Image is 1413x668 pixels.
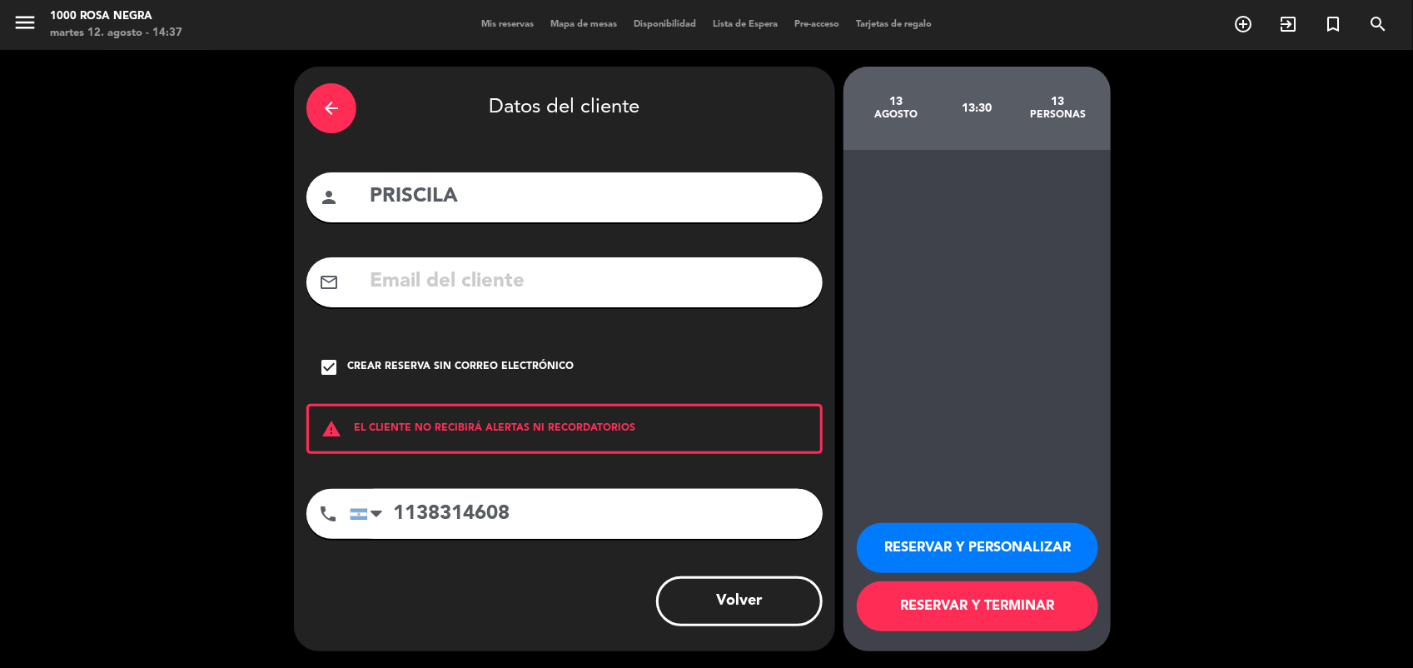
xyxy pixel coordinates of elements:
[1233,14,1253,34] i: add_circle_outline
[319,357,339,377] i: check_box
[309,419,354,439] i: warning
[368,180,810,214] input: Nombre del cliente
[848,20,940,29] span: Tarjetas de regalo
[937,79,1017,137] div: 13:30
[50,8,182,25] div: 1000 Rosa Negra
[625,20,704,29] span: Disponibilidad
[368,265,810,299] input: Email del cliente
[1323,14,1343,34] i: turned_in_not
[12,10,37,41] button: menu
[857,523,1098,573] button: RESERVAR Y PERSONALIZAR
[318,504,338,524] i: phone
[12,10,37,35] i: menu
[351,490,389,538] div: Argentina: +54
[50,25,182,42] div: martes 12. agosto - 14:37
[1278,14,1298,34] i: exit_to_app
[1368,14,1388,34] i: search
[856,95,937,108] div: 13
[704,20,786,29] span: Lista de Espera
[321,98,341,118] i: arrow_back
[319,272,339,292] i: mail_outline
[656,576,823,626] button: Volver
[786,20,848,29] span: Pre-acceso
[319,187,339,207] i: person
[1017,95,1098,108] div: 13
[306,79,823,137] div: Datos del cliente
[473,20,542,29] span: Mis reservas
[1017,108,1098,122] div: personas
[857,581,1098,631] button: RESERVAR Y TERMINAR
[542,20,625,29] span: Mapa de mesas
[306,404,823,454] div: EL CLIENTE NO RECIBIRÁ ALERTAS NI RECORDATORIOS
[350,489,823,539] input: Número de teléfono...
[856,108,937,122] div: agosto
[347,359,574,376] div: Crear reserva sin correo electrónico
